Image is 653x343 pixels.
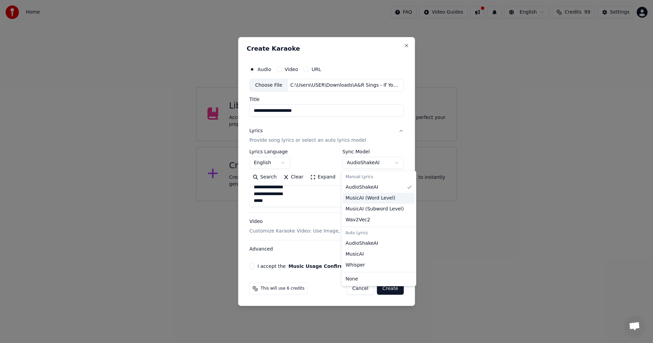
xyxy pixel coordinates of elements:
[346,195,395,202] span: MusicAI ( Word Level )
[346,262,365,269] span: Whisper
[346,217,370,223] span: Wav2Vec2
[346,276,358,282] span: None
[346,206,404,212] span: MusicAI ( Subword Level )
[346,251,364,258] span: MusicAI
[346,184,378,191] span: AudioShakeAI
[346,240,378,247] span: AudioShakeAI
[343,228,415,238] div: Auto Lyrics
[343,172,415,182] div: Manual Lyrics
